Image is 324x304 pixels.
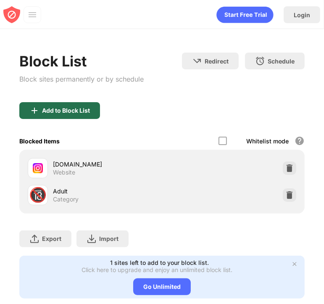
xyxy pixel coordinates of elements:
[82,266,232,273] div: Click here to upgrade and enjoy an unlimited block list.
[53,187,162,196] div: Adult
[19,137,60,145] div: Blocked Items
[3,6,20,23] img: blocksite-icon-red.svg
[42,235,61,242] div: Export
[53,160,162,169] div: [DOMAIN_NAME]
[42,107,90,114] div: Add to Block List
[216,6,274,23] div: animation
[53,196,79,203] div: Category
[268,58,295,65] div: Schedule
[19,53,144,70] div: Block List
[33,163,43,173] img: favicons
[246,137,289,145] div: Whitelist mode
[294,11,310,19] div: Login
[53,169,75,176] div: Website
[110,259,209,266] div: 1 sites left to add to your block list.
[291,261,298,267] img: x-button.svg
[205,58,229,65] div: Redirect
[19,73,144,85] div: Block sites permanently or by schedule
[29,186,47,204] div: 🔞
[99,235,119,242] div: Import
[133,278,191,295] div: Go Unlimited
